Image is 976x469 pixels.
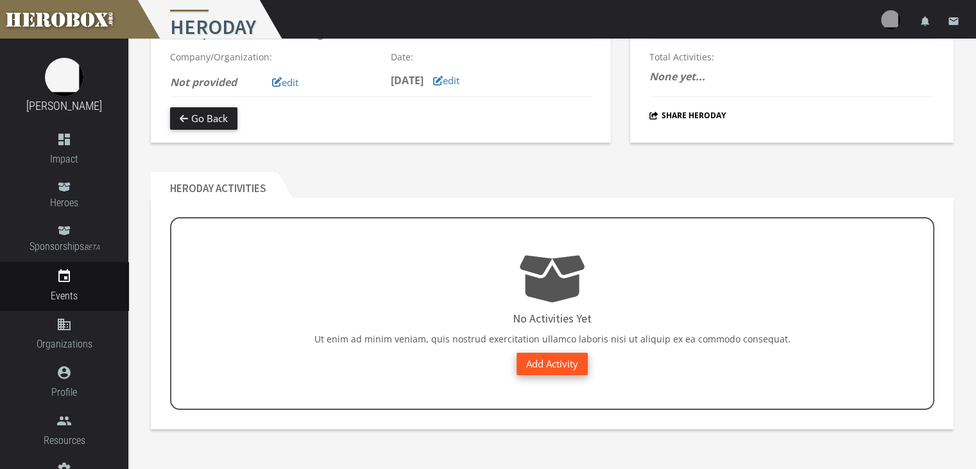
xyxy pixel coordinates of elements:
[649,69,705,84] i: None yet...
[391,49,592,64] p: Date:
[151,172,278,198] h2: HeroDay Activities
[513,312,592,325] h4: No Activities Yet
[881,10,900,30] img: user-image
[45,58,83,96] img: image
[920,15,931,27] i: notifications
[84,243,99,252] small: BETA
[170,49,372,64] p: Company/Organization:
[517,353,588,375] a: Add Activity
[649,49,782,64] p: Total Activities:
[305,332,800,346] p: Ut enim ad minim veniam, quis nostrud exercitation ullamco laboris nisi ut aliquip ex ea commodo ...
[649,108,726,123] button: Share HeroDay
[948,15,959,27] i: email
[262,71,308,94] button: edit
[170,75,237,89] i: Not provided
[424,69,469,92] button: edit
[170,107,237,130] button: Go Back
[26,99,102,112] a: [PERSON_NAME]
[151,172,954,429] section: HeroDay Activities
[56,269,72,284] i: event
[391,73,424,87] b: [DATE]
